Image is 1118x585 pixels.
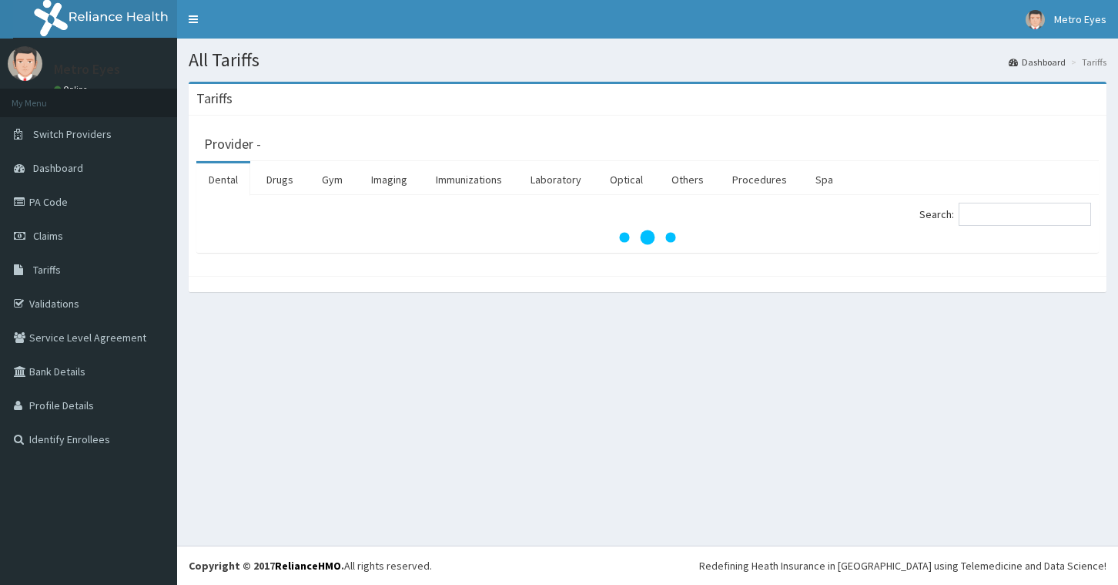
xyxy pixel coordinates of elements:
[196,92,233,106] h3: Tariffs
[196,163,250,196] a: Dental
[33,161,83,175] span: Dashboard
[1026,10,1045,29] img: User Image
[803,163,845,196] a: Spa
[275,559,341,573] a: RelianceHMO
[204,137,261,151] h3: Provider -
[33,229,63,243] span: Claims
[919,203,1091,226] label: Search:
[310,163,355,196] a: Gym
[177,546,1118,585] footer: All rights reserved.
[254,163,306,196] a: Drugs
[699,558,1106,573] div: Redefining Heath Insurance in [GEOGRAPHIC_DATA] using Telemedicine and Data Science!
[54,62,120,76] p: Metro Eyes
[54,84,91,95] a: Online
[33,127,112,141] span: Switch Providers
[617,207,678,268] svg: audio-loading
[423,163,514,196] a: Immunizations
[720,163,799,196] a: Procedures
[1009,55,1066,69] a: Dashboard
[189,50,1106,70] h1: All Tariffs
[8,46,42,81] img: User Image
[959,203,1091,226] input: Search:
[1054,12,1106,26] span: Metro Eyes
[597,163,655,196] a: Optical
[359,163,420,196] a: Imaging
[189,559,344,573] strong: Copyright © 2017 .
[1067,55,1106,69] li: Tariffs
[659,163,716,196] a: Others
[518,163,594,196] a: Laboratory
[33,263,61,277] span: Tariffs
